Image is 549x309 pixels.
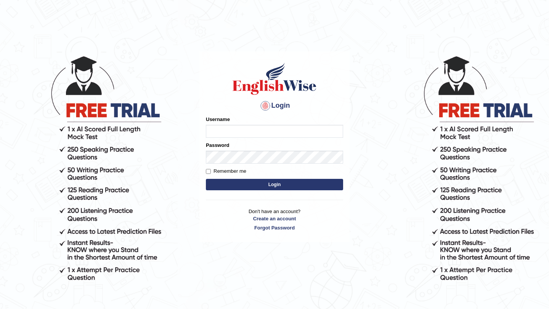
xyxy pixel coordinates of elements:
[206,169,211,174] input: Remember me
[206,215,343,222] a: Create an account
[206,208,343,231] p: Don't have an account?
[206,224,343,231] a: Forgot Password
[206,142,229,149] label: Password
[206,179,343,190] button: Login
[206,100,343,112] h4: Login
[231,62,318,96] img: Logo of English Wise sign in for intelligent practice with AI
[206,116,230,123] label: Username
[206,167,246,175] label: Remember me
